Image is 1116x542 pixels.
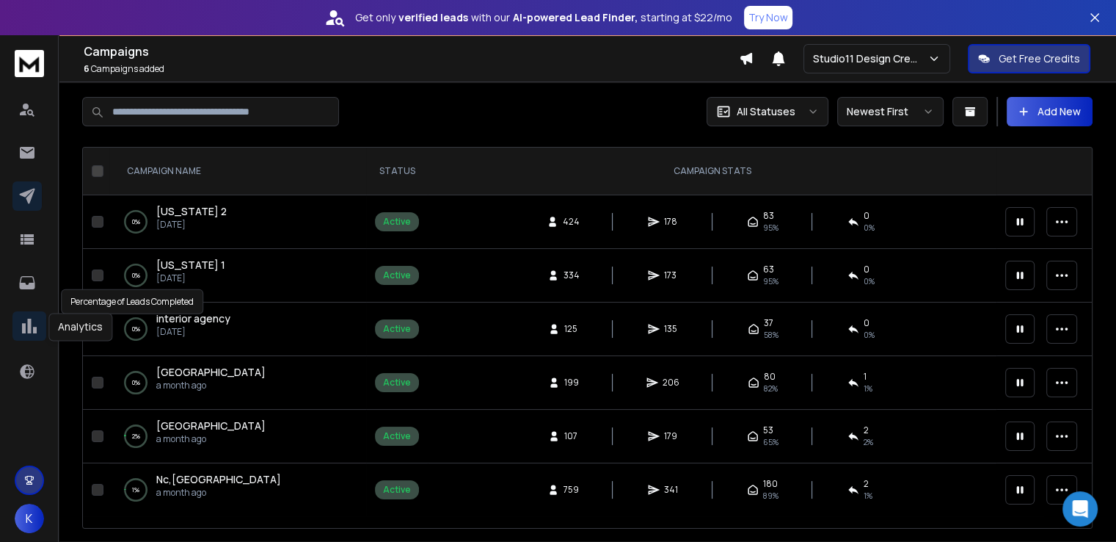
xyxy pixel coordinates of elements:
[383,216,411,228] div: Active
[15,504,44,533] button: K
[864,436,873,448] span: 2 %
[156,204,227,218] span: [US_STATE] 2
[109,463,366,517] td: 1%Nc,[GEOGRAPHIC_DATA]a month ago
[84,63,739,75] p: Campaigns added
[764,371,776,383] span: 80
[664,323,679,335] span: 135
[383,323,411,335] div: Active
[763,424,773,436] span: 53
[383,377,411,389] div: Active
[156,204,227,219] a: [US_STATE] 2
[864,371,867,383] span: 1
[748,10,788,25] p: Try Now
[1007,97,1093,126] button: Add New
[132,268,140,283] p: 0 %
[109,148,366,195] th: CAMPAIGN NAME
[109,356,366,410] td: 0%[GEOGRAPHIC_DATA]a month ago
[763,210,774,222] span: 83
[864,490,872,502] span: 1 %
[664,270,679,281] span: 173
[156,272,225,284] p: [DATE]
[864,275,875,287] span: 0 %
[48,313,112,341] div: Analytics
[864,317,869,329] span: 0
[109,303,366,356] td: 0%interior agency[DATE]
[968,44,1090,73] button: Get Free Credits
[864,222,875,234] span: 0 %
[355,10,732,25] p: Get only with our starting at $22/mo
[428,148,996,195] th: CAMPAIGN STATS
[763,222,778,234] span: 95 %
[664,430,679,442] span: 179
[564,270,580,281] span: 334
[864,383,872,394] span: 1 %
[156,219,227,231] p: [DATE]
[156,472,281,486] span: Nc,[GEOGRAPHIC_DATA]
[132,429,140,444] p: 2 %
[764,317,773,329] span: 37
[156,326,230,338] p: [DATE]
[132,322,140,336] p: 0 %
[664,484,679,496] span: 341
[744,6,792,29] button: Try Now
[813,51,927,66] p: Studio11 Design Creative
[663,377,679,389] span: 206
[664,216,679,228] span: 178
[763,490,778,502] span: 89 %
[383,430,411,442] div: Active
[156,433,266,445] p: a month ago
[109,249,366,303] td: 0%[US_STATE] 1[DATE]
[763,275,778,287] span: 95 %
[132,214,140,229] p: 0 %
[156,487,281,499] p: a month ago
[513,10,638,25] strong: AI-powered Lead Finder,
[398,10,468,25] strong: verified leads
[156,472,281,487] a: Nc,[GEOGRAPHIC_DATA]
[156,365,266,380] a: [GEOGRAPHIC_DATA]
[564,323,579,335] span: 125
[15,50,44,77] img: logo
[864,478,869,490] span: 2
[864,264,869,275] span: 0
[864,424,869,436] span: 2
[564,484,579,496] span: 759
[864,329,875,341] span: 0 %
[156,419,266,433] span: [GEOGRAPHIC_DATA]
[156,419,266,433] a: [GEOGRAPHIC_DATA]
[156,311,230,326] a: interior agency
[763,264,774,275] span: 63
[764,329,778,341] span: 58 %
[84,43,739,60] h1: Campaigns
[383,484,411,496] div: Active
[383,270,411,281] div: Active
[132,375,140,390] p: 0 %
[156,380,266,391] p: a month ago
[837,97,944,126] button: Newest First
[366,148,428,195] th: STATUS
[84,62,90,75] span: 6
[763,478,778,490] span: 180
[109,410,366,463] td: 2%[GEOGRAPHIC_DATA]a month ago
[564,430,579,442] span: 107
[109,195,366,249] td: 0%[US_STATE] 2[DATE]
[132,483,139,497] p: 1 %
[763,436,778,448] span: 65 %
[563,216,580,228] span: 424
[61,289,203,314] div: Percentage of Leads Completed
[156,311,230,325] span: interior agency
[1062,491,1098,527] div: Open Intercom Messenger
[564,377,579,389] span: 199
[764,383,778,394] span: 82 %
[737,104,795,119] p: All Statuses
[999,51,1080,66] p: Get Free Credits
[864,210,869,222] span: 0
[156,258,225,272] a: [US_STATE] 1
